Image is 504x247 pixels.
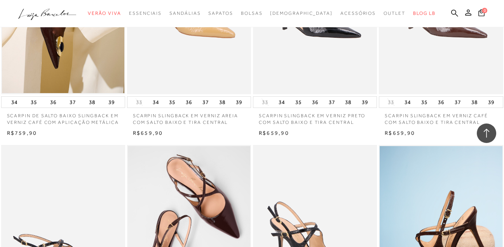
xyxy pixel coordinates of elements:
[150,97,161,108] button: 34
[134,99,145,106] button: 33
[259,130,289,136] span: R$659,90
[385,99,396,106] button: 33
[469,97,480,108] button: 38
[200,97,211,108] button: 37
[340,11,376,16] span: Acessórios
[9,97,20,108] button: 34
[359,97,370,108] button: 39
[28,97,39,108] button: 35
[276,97,287,108] button: 34
[127,108,251,126] a: SCARPIN SLINGBACK EM VERNIZ AREIA COM SALTO BAIXO E TIRA CENTRAL
[384,11,405,16] span: Outlet
[133,130,163,136] span: R$659,90
[413,6,436,21] a: BLOG LB
[167,97,178,108] button: 35
[436,97,446,108] button: 36
[253,108,377,126] a: SCARPIN SLINGBACK EM VERNIZ PRETO COM SALTO BAIXO E TIRA CENTRAL
[343,97,354,108] button: 38
[208,11,233,16] span: Sapatos
[234,97,244,108] button: 39
[169,6,201,21] a: categoryNavScreenReaderText
[452,97,463,108] button: 37
[310,97,321,108] button: 36
[7,130,37,136] span: R$759,90
[1,108,125,126] a: SCARPIN DE SALTO BAIXO SLINGBACK EM VERNIZ CAFÉ COM APLICAÇÃO METÁLICA
[379,108,503,126] a: SCARPIN SLINGBACK EM VERNIZ CAFÉ COM SALTO BAIXO E TIRA CENTRAL
[384,6,405,21] a: categoryNavScreenReaderText
[183,97,194,108] button: 36
[482,8,487,13] span: 0
[208,6,233,21] a: categoryNavScreenReaderText
[486,97,497,108] button: 39
[88,6,121,21] a: categoryNavScreenReaderText
[340,6,376,21] a: categoryNavScreenReaderText
[413,11,436,16] span: BLOG LB
[241,6,263,21] a: categoryNavScreenReaderText
[270,6,333,21] a: noSubCategoriesText
[476,9,487,19] button: 0
[385,130,415,136] span: R$659,90
[129,11,162,16] span: Essenciais
[241,11,263,16] span: Bolsas
[402,97,413,108] button: 34
[48,97,59,108] button: 36
[217,97,228,108] button: 38
[67,97,78,108] button: 37
[106,97,117,108] button: 39
[326,97,337,108] button: 37
[293,97,304,108] button: 35
[169,11,201,16] span: Sandálias
[129,6,162,21] a: categoryNavScreenReaderText
[270,11,333,16] span: [DEMOGRAPHIC_DATA]
[419,97,430,108] button: 35
[87,97,98,108] button: 38
[260,99,270,106] button: 33
[88,11,121,16] span: Verão Viva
